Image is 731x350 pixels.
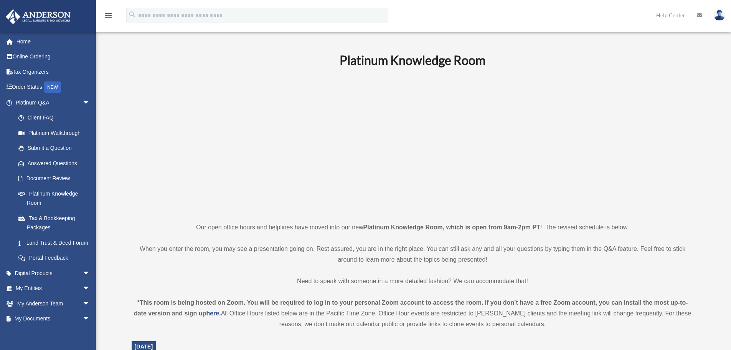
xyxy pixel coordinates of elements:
[104,11,113,20] i: menu
[83,311,98,327] span: arrow_drop_down
[11,186,98,211] a: Platinum Knowledge Room
[5,296,102,311] a: My Anderson Teamarrow_drop_down
[11,171,102,186] a: Document Review
[363,224,540,231] strong: Platinum Knowledge Room, which is open from 9am-2pm PT
[5,49,102,65] a: Online Ordering
[5,281,102,296] a: My Entitiesarrow_drop_down
[132,244,694,265] p: When you enter the room, you may see a presentation going on. Rest assured, you are in the right ...
[132,222,694,233] p: Our open office hours and helplines have moved into our new ! The revised schedule is below.
[44,81,61,93] div: NEW
[11,125,102,141] a: Platinum Walkthrough
[83,296,98,312] span: arrow_drop_down
[83,281,98,297] span: arrow_drop_down
[206,310,219,317] a: here
[297,78,528,208] iframe: 231110_Toby_KnowledgeRoom
[11,156,102,171] a: Answered Questions
[5,95,102,110] a: Platinum Q&Aarrow_drop_down
[132,276,694,287] p: Need to speak with someone in a more detailed fashion? We can accommodate that!
[134,299,688,317] strong: *This room is being hosted on Zoom. You will be required to log in to your personal Zoom account ...
[11,110,102,126] a: Client FAQ
[135,343,153,350] span: [DATE]
[11,141,102,156] a: Submit a Question
[83,95,98,111] span: arrow_drop_down
[128,10,137,19] i: search
[340,53,485,68] b: Platinum Knowledge Room
[5,80,102,95] a: Order StatusNEW
[5,265,102,281] a: Digital Productsarrow_drop_down
[219,310,221,317] strong: .
[83,265,98,281] span: arrow_drop_down
[3,9,73,24] img: Anderson Advisors Platinum Portal
[11,235,102,250] a: Land Trust & Deed Forum
[5,34,102,49] a: Home
[11,250,102,266] a: Portal Feedback
[132,297,694,330] div: All Office Hours listed below are in the Pacific Time Zone. Office Hour events are restricted to ...
[5,311,102,327] a: My Documentsarrow_drop_down
[5,64,102,80] a: Tax Organizers
[714,10,725,21] img: User Pic
[11,211,102,235] a: Tax & Bookkeeping Packages
[104,13,113,20] a: menu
